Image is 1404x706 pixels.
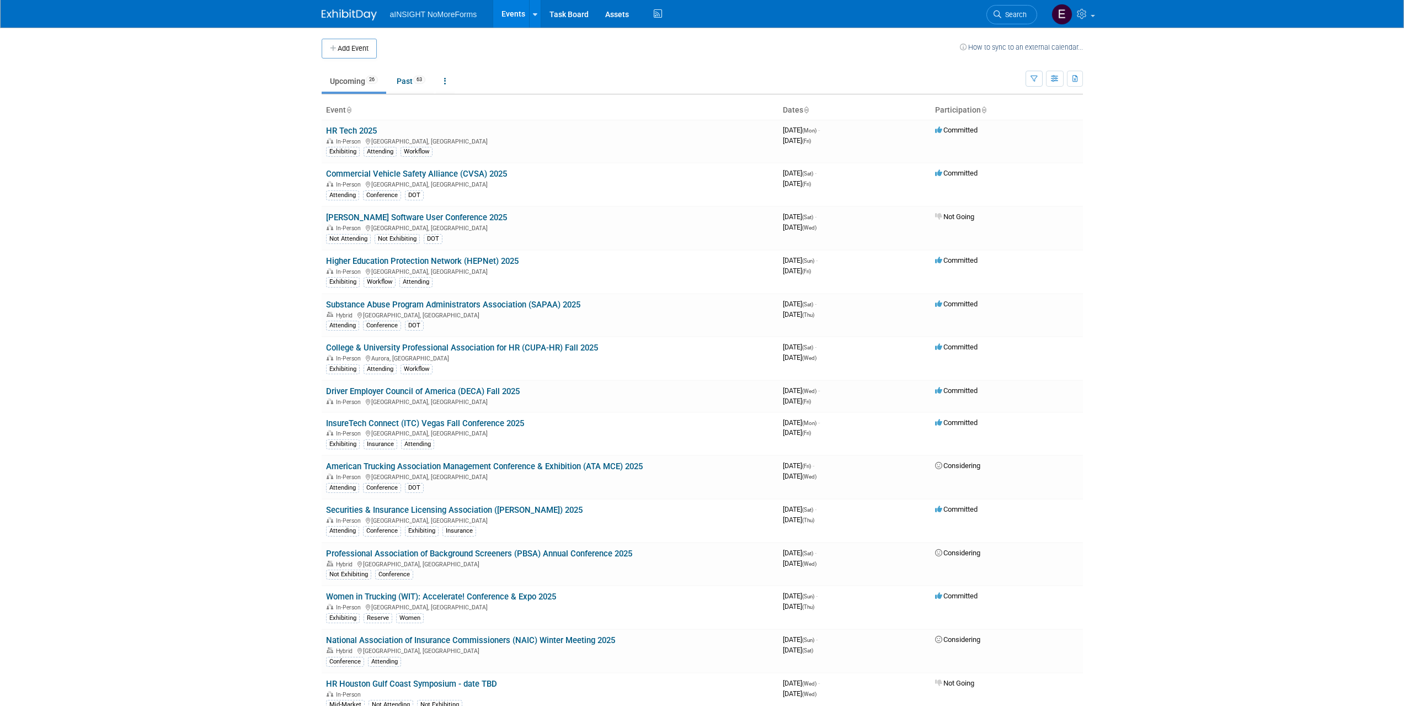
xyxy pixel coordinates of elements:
[326,223,774,232] div: [GEOGRAPHIC_DATA], [GEOGRAPHIC_DATA]
[336,647,356,655] span: Hybrid
[815,549,816,557] span: -
[783,646,813,654] span: [DATE]
[327,181,333,187] img: In-Person Event
[816,635,818,644] span: -
[783,559,816,567] span: [DATE]
[802,637,814,643] span: (Sun)
[326,126,377,136] a: HR Tech 2025
[364,439,397,449] div: Insurance
[935,300,978,308] span: Committed
[802,420,816,426] span: (Mon)
[390,10,477,19] span: aINSIGHT NoMoreForms
[802,517,814,523] span: (Thu)
[815,300,816,308] span: -
[326,136,774,145] div: [GEOGRAPHIC_DATA], [GEOGRAPHIC_DATA]
[326,461,643,471] a: American Trucking Association Management Conference & Exhibition (ATA MCE) 2025
[778,101,931,120] th: Dates
[935,635,980,644] span: Considering
[935,549,980,557] span: Considering
[326,277,360,287] div: Exhibiting
[803,105,809,114] a: Sort by Start Date
[783,213,816,221] span: [DATE]
[802,550,813,556] span: (Sat)
[802,507,813,513] span: (Sat)
[802,128,816,134] span: (Mon)
[327,355,333,360] img: In-Person Event
[326,234,371,244] div: Not Attending
[326,397,774,406] div: [GEOGRAPHIC_DATA], [GEOGRAPHIC_DATA]
[326,646,774,655] div: [GEOGRAPHIC_DATA], [GEOGRAPHIC_DATA]
[783,353,816,362] span: [DATE]
[405,526,439,536] div: Exhibiting
[783,461,814,470] span: [DATE]
[935,418,978,427] span: Committed
[818,126,820,134] span: -
[326,256,519,266] a: Higher Education Protection Network (HEPNet) 2025
[326,428,774,437] div: [GEOGRAPHIC_DATA], [GEOGRAPHIC_DATA]
[783,472,816,480] span: [DATE]
[935,169,978,177] span: Committed
[364,147,397,157] div: Attending
[783,505,816,513] span: [DATE]
[346,105,351,114] a: Sort by Event Name
[424,234,442,244] div: DOT
[326,147,360,157] div: Exhibiting
[986,5,1037,24] a: Search
[802,561,816,567] span: (Wed)
[326,439,360,449] div: Exhibiting
[336,561,356,568] span: Hybrid
[336,355,364,362] span: In-Person
[783,343,816,351] span: [DATE]
[783,679,820,687] span: [DATE]
[364,277,396,287] div: Workflow
[931,101,1083,120] th: Participation
[326,343,598,353] a: College & University Professional Association for HR (CUPA-HR) Fall 2025
[364,364,397,374] div: Attending
[336,268,364,275] span: In-Person
[783,126,820,134] span: [DATE]
[322,9,377,20] img: ExhibitDay
[399,277,433,287] div: Attending
[366,76,378,84] span: 26
[935,386,978,395] span: Committed
[816,592,818,600] span: -
[802,138,811,144] span: (Fri)
[396,613,424,623] div: Women
[326,364,360,374] div: Exhibiting
[336,225,364,232] span: In-Person
[802,430,811,436] span: (Fri)
[783,549,816,557] span: [DATE]
[802,171,813,177] span: (Sat)
[960,43,1083,51] a: How to sync to an external calendar...
[326,179,774,188] div: [GEOGRAPHIC_DATA], [GEOGRAPHIC_DATA]
[327,561,333,566] img: Hybrid Event
[368,657,401,667] div: Attending
[783,386,820,395] span: [DATE]
[818,386,820,395] span: -
[783,592,818,600] span: [DATE]
[326,613,360,623] div: Exhibiting
[802,181,811,187] span: (Fri)
[326,310,774,319] div: [GEOGRAPHIC_DATA], [GEOGRAPHIC_DATA]
[802,344,813,351] span: (Sat)
[327,225,333,230] img: In-Person Event
[802,388,816,394] span: (Wed)
[981,105,986,114] a: Sort by Participation Type
[336,312,356,319] span: Hybrid
[1001,10,1027,19] span: Search
[327,399,333,404] img: In-Person Event
[813,461,814,470] span: -
[442,526,476,536] div: Insurance
[783,310,814,319] span: [DATE]
[336,604,364,611] span: In-Person
[935,505,978,513] span: Committed
[802,312,814,318] span: (Thu)
[326,483,359,493] div: Attending
[802,399,811,405] span: (Fri)
[1051,4,1072,25] img: Eric Guimond
[802,604,814,610] span: (Thu)
[816,256,818,264] span: -
[783,136,811,145] span: [DATE]
[783,223,816,231] span: [DATE]
[935,256,978,264] span: Committed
